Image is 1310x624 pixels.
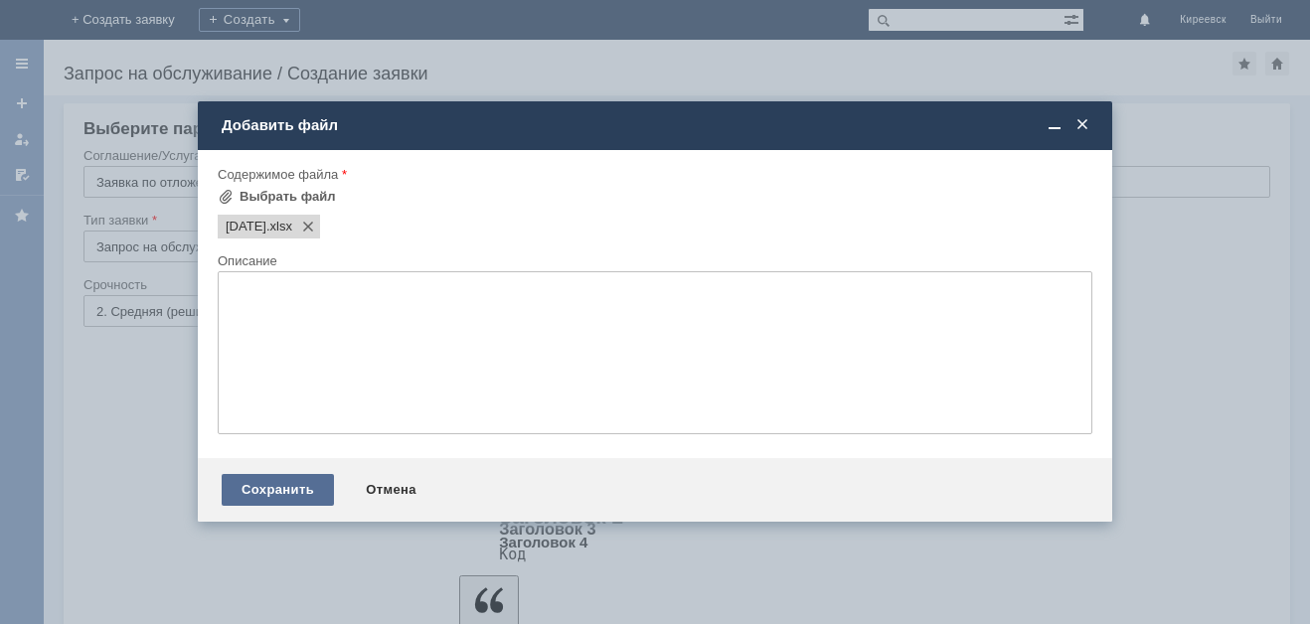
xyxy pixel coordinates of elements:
[240,189,336,205] div: Выбрать файл
[8,8,290,40] div: Добрый вечер. Прошу удалить отложенные чеки за [DATE]
[222,116,1092,134] div: Добавить файл
[218,168,1088,181] div: Содержимое файла
[1045,116,1064,134] span: Свернуть (Ctrl + M)
[218,254,1088,267] div: Описание
[226,219,266,234] span: 18.08.2025.xlsx
[1072,116,1092,134] span: Закрыть
[266,219,292,234] span: 18.08.2025.xlsx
